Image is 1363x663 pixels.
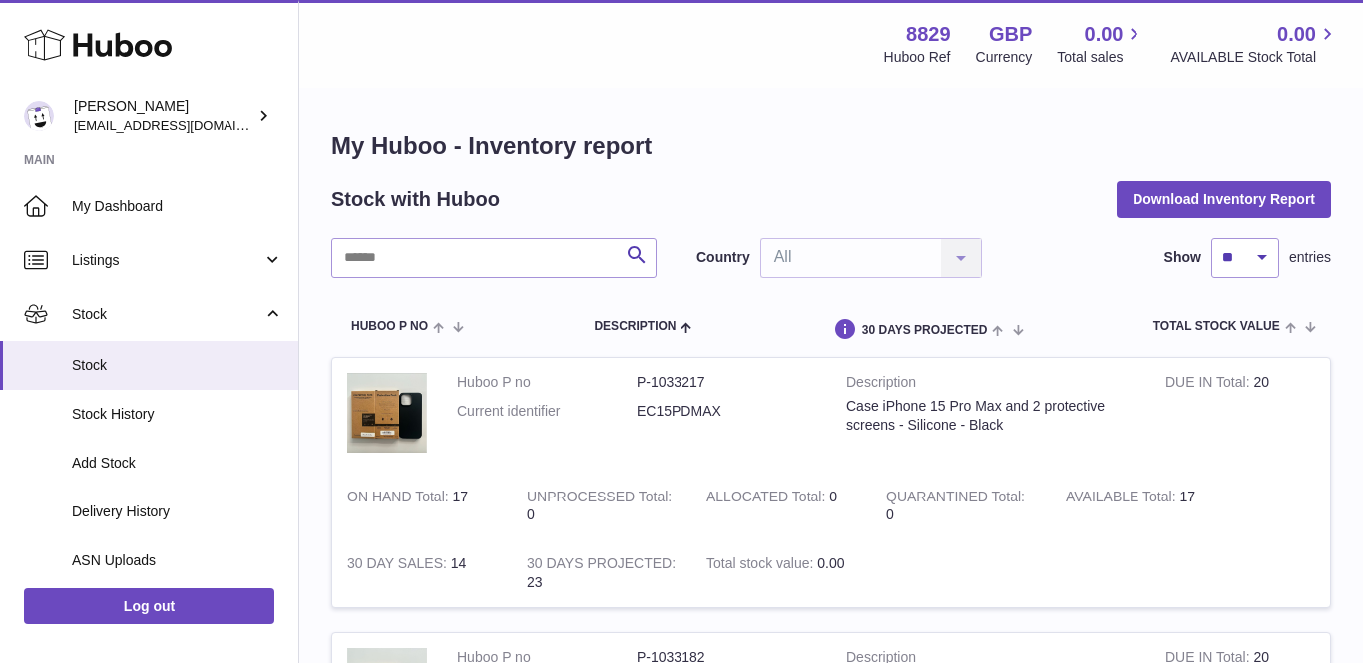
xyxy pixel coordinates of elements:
[24,101,54,131] img: commandes@kpmatech.com
[72,197,283,216] span: My Dashboard
[637,373,816,392] dd: P-1033217
[706,555,817,576] strong: Total stock value
[24,588,274,624] a: Log out
[347,373,427,453] img: product image
[72,502,283,521] span: Delivery History
[1153,320,1280,333] span: Total stock value
[331,130,1331,162] h1: My Huboo - Inventory report
[1150,358,1330,473] td: 20
[1057,21,1145,67] a: 0.00 Total sales
[594,320,676,333] span: Description
[512,473,691,540] td: 0
[706,489,829,509] strong: ALLOCATED Total
[332,539,512,607] td: 14
[696,248,750,267] label: Country
[989,21,1032,48] strong: GBP
[1066,489,1179,509] strong: AVAILABLE Total
[1289,248,1331,267] span: entries
[886,506,894,522] span: 0
[512,539,691,607] td: 23
[457,373,637,392] dt: Huboo P no
[846,397,1136,435] div: Case iPhone 15 Pro Max and 2 protective screens - Silicone - Black
[886,489,1025,509] strong: QUARANTINED Total
[846,373,1136,397] strong: Description
[72,251,262,270] span: Listings
[72,551,283,570] span: ASN Uploads
[1170,48,1339,67] span: AVAILABLE Stock Total
[347,489,453,509] strong: ON HAND Total
[1057,48,1145,67] span: Total sales
[1165,374,1253,395] strong: DUE IN Total
[1085,21,1124,48] span: 0.00
[72,305,262,324] span: Stock
[351,320,428,333] span: Huboo P no
[1170,21,1339,67] a: 0.00 AVAILABLE Stock Total
[74,117,293,133] span: [EMAIL_ADDRESS][DOMAIN_NAME]
[1051,473,1230,540] td: 17
[884,48,951,67] div: Huboo Ref
[347,555,451,576] strong: 30 DAY SALES
[457,402,637,421] dt: Current identifier
[332,473,512,540] td: 17
[817,555,844,571] span: 0.00
[637,402,816,421] dd: EC15PDMAX
[527,489,672,509] strong: UNPROCESSED Total
[1164,248,1201,267] label: Show
[862,324,988,337] span: 30 DAYS PROJECTED
[906,21,951,48] strong: 8829
[527,555,676,576] strong: 30 DAYS PROJECTED
[976,48,1033,67] div: Currency
[74,97,253,135] div: [PERSON_NAME]
[691,473,871,540] td: 0
[1117,181,1331,217] button: Download Inventory Report
[72,356,283,375] span: Stock
[331,186,500,213] h2: Stock with Huboo
[1277,21,1316,48] span: 0.00
[72,454,283,473] span: Add Stock
[72,405,283,424] span: Stock History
